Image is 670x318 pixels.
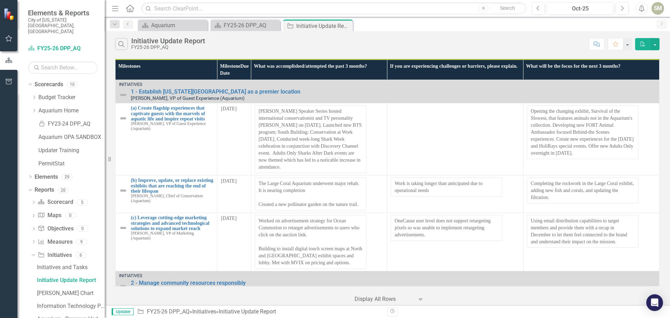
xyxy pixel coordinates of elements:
[387,213,523,271] td: Double-Click to Edit
[119,282,127,290] img: Not Defined
[35,261,105,273] a: Initiatives and Tasks
[35,186,54,194] a: Reports
[251,213,387,271] td: Double-Click to Edit
[131,89,656,95] a: 1 - Establish [US_STATE][GEOGRAPHIC_DATA] as a premier location
[28,9,98,17] span: Elements & Reports
[527,215,638,248] td: Using email distribution capabilities to target members and provide them with a recap in December...
[490,3,525,13] button: Search
[131,37,205,45] div: Initiative Update Report
[141,2,527,15] input: Search ClearPoint...
[3,8,16,20] img: ClearPoint Strategy
[500,5,515,11] span: Search
[38,212,61,220] a: Maps
[387,103,523,176] td: Double-Click to Edit
[35,274,105,286] a: Initiative Update Report
[523,176,659,213] td: Double-Click to Edit
[391,178,502,197] td: Work is taking longer than anticipated due to operational needs
[58,187,69,193] div: 20
[38,225,73,233] a: Objectives
[37,290,105,296] div: [PERSON_NAME] Chart
[35,287,105,298] a: [PERSON_NAME] Chart
[131,215,214,231] a: (c) Leverage cutting-edge marketing strategies and advanced technological solutions to expand mar...
[119,273,656,278] div: Initiatives
[35,300,105,311] a: Information Technology Progress Report
[547,2,614,15] button: Oct-25
[28,45,98,53] a: FY25-26 DPP_AQ
[131,231,214,240] small: [PERSON_NAME], VP of Marketing (Aquarium)
[116,80,660,103] td: Double-Click to Edit Right Click for Context Menu
[112,308,134,315] span: Updater
[37,277,105,283] div: Initiative Update Report
[140,21,206,30] a: Aquarium
[119,82,656,87] div: Initiatives
[38,238,72,246] a: Measures
[119,186,127,195] img: Not Defined
[221,106,237,111] span: [DATE]
[61,174,73,180] div: 29
[527,106,638,159] td: Opening the changing exhibit, Survival of the Slowest, that features animals not in the Aquarium'...
[151,21,206,30] div: Aquarium
[147,308,189,315] a: FY25-26 DPP_AQ
[255,215,366,269] td: Worked on advertisement strategy for Ocean Commotion to retarget advertisements to users who clic...
[646,294,663,311] div: Open Intercom Messenger
[131,194,214,203] small: [PERSON_NAME], Chief of Conservation (Aquarium)
[37,264,105,271] div: Initiatives and Tasks
[119,91,127,99] img: Not Defined
[131,178,214,194] a: (b) Improve, update, or replace existing exhibits that are reaching the end of their lifespan
[391,215,502,241] td: OneCause user level does not support retargeting pixels so was unable to implement retargeting ad...
[38,133,105,141] a: Aquarium OPA SANDBOX
[35,81,63,89] a: Scorecards
[131,45,205,50] div: FY25-26 DPP_AQ
[523,103,659,176] td: Double-Click to Edit
[76,239,87,245] div: 9
[131,96,245,101] small: [PERSON_NAME], VP of Guest Experience (Aquarium)
[116,176,217,213] td: Double-Click to Edit Right Click for Context Menu
[67,81,78,87] div: 10
[549,5,611,13] div: Oct-25
[523,213,659,271] td: Double-Click to Edit
[38,147,105,155] a: Updater Training
[255,106,366,173] td: [PERSON_NAME] Speaker Series hosted international conservationist and TV personality [PERSON_NAME...
[77,226,88,232] div: 0
[131,105,214,121] a: (a) Create flagship experiences that captivate guests with the marvels of aquatic life and inspir...
[38,94,105,102] a: Budget Tracker
[255,178,366,210] td: The Large Coral Aquarium underwent major rehab. It is nearing completion Created a new pollinator...
[192,308,216,315] a: Initiatives
[38,160,105,168] a: PermitStat
[387,176,523,213] td: Double-Click to Edit
[116,213,217,271] td: Double-Click to Edit Right Click for Context Menu
[77,199,88,205] div: 5
[38,198,73,206] a: Scorecard
[296,22,351,30] div: Initiative Update Report
[137,308,382,316] div: » »
[28,17,98,34] small: City of [US_STATE][GEOGRAPHIC_DATA], [GEOGRAPHIC_DATA]
[35,173,58,181] a: Elements
[224,21,278,30] div: FY25-26 DPP_AQ
[116,271,660,295] td: Double-Click to Edit Right Click for Context Menu
[527,178,638,204] td: Completing the rockwork in the Large Coral exhibit, adding new fish and corals, and updating the ...
[219,308,276,315] div: Initiative Update Report
[75,252,87,258] div: 6
[251,103,387,176] td: Double-Click to Edit
[38,107,105,115] a: Aquarium Home
[652,2,664,15] button: SM
[131,280,656,286] a: 2 - Manage community resources responsibly
[119,114,127,123] img: Not Defined
[251,176,387,213] td: Double-Click to Edit
[37,303,105,309] div: Information Technology Progress Report
[65,213,76,219] div: 0
[119,224,127,232] img: Not Defined
[38,251,72,259] a: Initiatives
[116,103,217,176] td: Double-Click to Edit Right Click for Context Menu
[221,216,237,221] span: [DATE]
[212,21,278,30] a: FY25-26 DPP_AQ
[221,178,237,184] span: [DATE]
[28,61,98,74] input: Search Below...
[38,120,105,128] a: FY23-24 DPP_AQ
[131,121,214,131] small: [PERSON_NAME], VP of Guest Experience (Aquarium)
